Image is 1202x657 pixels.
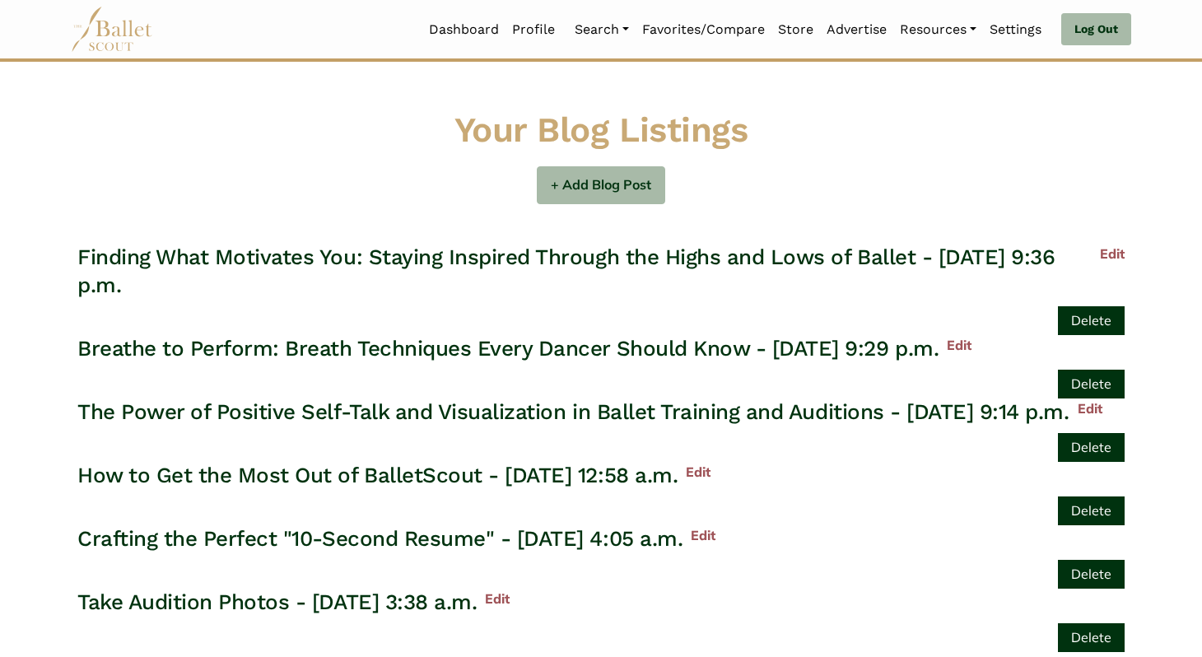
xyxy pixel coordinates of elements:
a: Favorites/Compare [636,12,771,47]
h3: Crafting the Perfect "10-Second Resume" - [DATE] 4:05 a.m. [77,525,683,553]
a: Edit [683,525,715,547]
a: Delete [1058,560,1125,589]
h3: The Power of Positive Self-Talk and Visualization in Ballet Training and Auditions - [DATE] 9:14 ... [77,398,1069,426]
a: Profile [505,12,561,47]
a: Log Out [1061,13,1131,46]
a: Edit [1092,244,1125,265]
a: + Add Blog Post [537,166,665,205]
h3: Finding What Motivates You: Staying Inspired Through the Highs and Lows of Ballet - [DATE] 9:36 p.m. [77,244,1092,300]
a: Delete [1058,623,1125,652]
a: Store [771,12,820,47]
a: Search [568,12,636,47]
h1: Your Blog Listings [77,108,1125,153]
a: Resources [893,12,983,47]
h3: Take Audition Photos - [DATE] 3:38 a.m. [77,589,477,617]
a: Delete [1058,306,1125,335]
h3: Breathe to Perform: Breath Techniques Every Dancer Should Know - [DATE] 9:29 p.m. [77,335,939,363]
a: Settings [983,12,1048,47]
a: Delete [1058,433,1125,462]
a: Delete [1058,370,1125,398]
a: Edit [1069,398,1102,420]
a: Edit [477,589,510,610]
a: Edit [939,335,971,356]
a: Advertise [820,12,893,47]
a: Edit [678,462,710,483]
a: Dashboard [422,12,505,47]
h3: How to Get the Most Out of BalletScout - [DATE] 12:58 a.m. [77,462,678,490]
a: Delete [1058,496,1125,525]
